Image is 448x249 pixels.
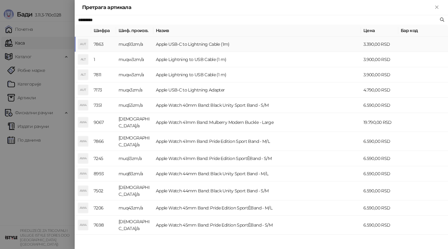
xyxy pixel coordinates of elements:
th: Цена [361,25,398,37]
td: 7698 [91,216,116,235]
div: AW4 [78,136,88,146]
td: muq13zm/a [116,151,153,166]
td: muq93zm/a [116,37,153,52]
td: 3.900,00 RSD [361,52,398,67]
td: 1 [91,52,116,67]
td: 7863 [91,37,116,52]
td: 7351 [91,98,116,113]
td: Apple Watch 40mm Band: Black Unity Sport Band - S/M [153,98,361,113]
td: 9067 [91,113,116,132]
td: muq83zm/a [116,166,153,181]
td: Apple USB-C to Lightning Adapter [153,82,361,98]
th: Бар код [398,25,448,37]
th: Шиф. произв. [116,25,153,37]
td: 6.590,00 RSD [361,181,398,200]
div: AW4 [78,169,88,179]
td: 8993 [91,166,116,181]
td: 7206 [91,200,116,216]
div: AW4 [78,100,88,110]
div: AW4 [78,153,88,163]
td: Apple Watch 45mm Band: Pride Edition SportÊBand - M/L [153,200,361,216]
div: ALT [78,54,88,64]
td: Apple Lightning to USB Cable (1 m) [153,52,361,67]
td: 6.590,00 RSD [361,200,398,216]
td: Apple Watch 44mm Band: Black Unity Sport Band - M/L [153,166,361,181]
td: 3.900,00 RSD [361,67,398,82]
div: ALT [78,70,88,80]
div: AW4 [78,117,88,127]
div: AW4 [78,186,88,196]
td: [DEMOGRAPHIC_DATA]/a [116,113,153,132]
td: muqw3zm/a [116,52,153,67]
td: 6.590,00 RSD [361,132,398,151]
td: 19.790,00 RSD [361,113,398,132]
div: AW4 [78,220,88,230]
td: 6.590,00 RSD [361,98,398,113]
td: 6.590,00 RSD [361,166,398,181]
td: Apple Watch 44mm Band: Black Unity Sport Band - S/M [153,181,361,200]
div: AUT [78,85,88,95]
div: AUT [78,39,88,49]
td: 6.590,00 RSD [361,216,398,235]
td: muqw3zm/a [116,67,153,82]
th: Назив [153,25,361,37]
div: AW4 [78,203,88,213]
th: Шифра [91,25,116,37]
td: 7502 [91,181,116,200]
td: Apple Watch 41mm Band: Pride Edition SportÊBand - S/M [153,151,361,166]
button: Close [433,4,441,11]
td: [DEMOGRAPHIC_DATA]/a [116,181,153,200]
td: [DEMOGRAPHIC_DATA]/a [116,132,153,151]
td: Apple Watch 41mm Band: Mulberry Modern Buckle - Large [153,113,361,132]
td: muq53zm/a [116,98,153,113]
td: Apple Lightning to USB Cable (1 m) [153,67,361,82]
td: muq43zm/a [116,200,153,216]
td: Apple USB-C to Lightning Cable (1m) [153,37,361,52]
td: 7811 [91,67,116,82]
td: 7173 [91,82,116,98]
td: 3.390,00 RSD [361,37,398,52]
td: Apple Watch 45mm Band: Pride Edition SportÊBand - S/M [153,216,361,235]
td: 7245 [91,151,116,166]
td: 7866 [91,132,116,151]
td: [DEMOGRAPHIC_DATA]/a [116,216,153,235]
td: Apple Watch 41mm Band: Pride Edition Sport Band - M/L [153,132,361,151]
div: Претрага артикала [82,4,433,11]
td: 4.790,00 RSD [361,82,398,98]
td: 6.590,00 RSD [361,151,398,166]
td: muqx3zm/a [116,82,153,98]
